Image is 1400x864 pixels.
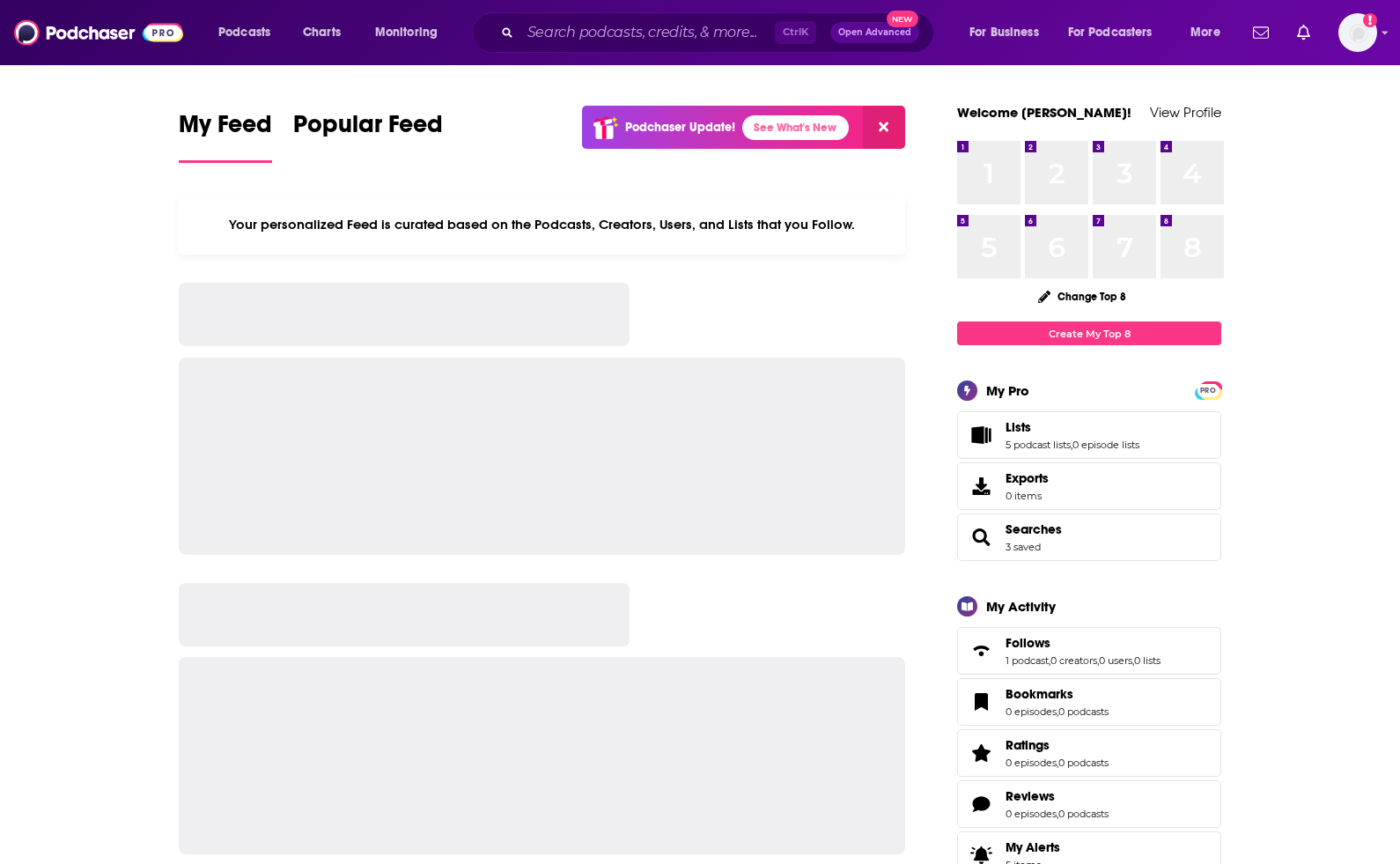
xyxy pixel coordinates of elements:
a: Lists [1006,419,1139,435]
button: Show profile menu [1338,13,1377,52]
img: Podchaser - Follow, Share and Rate Podcasts [14,16,183,49]
span: Bookmarks [957,678,1221,726]
span: Ratings [957,729,1221,777]
button: open menu [206,18,293,47]
span: Reviews [1006,788,1055,804]
button: open menu [363,18,461,47]
a: 1 podcast [1006,654,1049,667]
a: Welcome [PERSON_NAME]! [957,104,1131,121]
span: Searches [957,513,1221,561]
span: Ctrl K [775,21,816,44]
span: New [887,11,918,27]
a: Exports [957,462,1221,510]
a: Reviews [963,792,998,816]
span: Popular Feed [293,109,443,150]
a: 0 episodes [1006,705,1057,718]
div: Your personalized Feed is curated based on the Podcasts, Creators, Users, and Lists that you Follow. [179,195,905,255]
a: My Feed [179,109,272,163]
a: 0 podcasts [1058,757,1109,769]
div: My Pro [986,382,1029,399]
a: Searches [963,525,998,550]
span: PRO [1197,384,1219,397]
span: My Alerts [1006,839,1060,855]
a: Charts [291,18,351,47]
a: 0 episodes [1006,757,1057,769]
span: Charts [303,20,341,45]
a: 5 podcast lists [1006,439,1071,451]
a: Ratings [1006,737,1109,753]
button: Change Top 8 [1028,285,1137,307]
a: 3 saved [1006,541,1041,553]
a: Follows [963,639,998,663]
a: Bookmarks [1006,686,1109,702]
a: 0 users [1099,654,1132,667]
a: View Profile [1150,104,1221,121]
span: More [1190,20,1220,45]
span: My Feed [179,109,272,150]
div: My Activity [986,598,1056,615]
span: For Podcasters [1068,20,1153,45]
span: Open Advanced [838,28,911,37]
span: Exports [963,474,998,498]
span: , [1097,654,1099,667]
a: Show notifications dropdown [1290,18,1317,48]
div: Search podcasts, credits, & more... [489,12,951,53]
span: Follows [1006,635,1050,651]
a: Reviews [1006,788,1109,804]
a: 0 podcasts [1058,808,1109,820]
span: Logged in as TinaPugh [1338,13,1377,52]
span: , [1071,439,1072,451]
span: Bookmarks [1006,686,1073,702]
a: Follows [1006,635,1161,651]
a: 0 lists [1134,654,1161,667]
span: , [1049,654,1050,667]
a: Lists [963,423,998,447]
span: , [1057,757,1058,769]
input: Search podcasts, credits, & more... [520,18,775,47]
span: Exports [1006,470,1049,486]
span: Podcasts [218,20,270,45]
a: Searches [1006,521,1062,537]
p: Podchaser Update! [625,120,735,135]
a: Show notifications dropdown [1246,18,1276,48]
span: Lists [1006,419,1031,435]
span: Ratings [1006,737,1050,753]
span: For Business [969,20,1039,45]
a: Popular Feed [293,109,443,163]
span: Lists [957,411,1221,459]
a: 0 podcasts [1058,705,1109,718]
a: PRO [1197,383,1219,396]
a: Bookmarks [963,690,998,714]
span: , [1132,654,1134,667]
span: 0 items [1006,490,1049,502]
a: Ratings [963,741,998,765]
button: open menu [957,18,1061,47]
a: 0 episode lists [1072,439,1139,451]
a: Create My Top 8 [957,321,1221,345]
span: Follows [957,627,1221,675]
img: User Profile [1338,13,1377,52]
button: open menu [1057,18,1178,47]
span: , [1057,705,1058,718]
button: Open AdvancedNew [830,22,919,43]
span: Monitoring [375,20,438,45]
span: , [1057,808,1058,820]
button: open menu [1178,18,1242,47]
a: 0 creators [1050,654,1097,667]
a: See What's New [742,115,849,140]
span: Reviews [957,780,1221,828]
a: 0 episodes [1006,808,1057,820]
svg: Add a profile image [1363,13,1377,27]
